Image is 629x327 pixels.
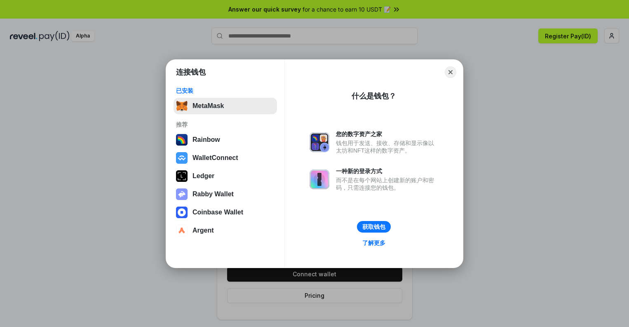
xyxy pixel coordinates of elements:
button: 获取钱包 [357,221,391,233]
img: svg+xml,%3Csvg%20width%3D%22120%22%20height%3D%22120%22%20viewBox%3D%220%200%20120%20120%22%20fil... [176,134,188,146]
img: svg+xml,%3Csvg%20xmlns%3D%22http%3A%2F%2Fwww.w3.org%2F2000%2Fsvg%22%20fill%3D%22none%22%20viewBox... [310,132,329,152]
div: 一种新的登录方式 [336,167,438,175]
div: 什么是钱包？ [352,91,396,101]
button: MetaMask [174,98,277,114]
img: svg+xml,%3Csvg%20width%3D%2228%22%20height%3D%2228%22%20viewBox%3D%220%200%2028%2028%22%20fill%3D... [176,207,188,218]
div: 您的数字资产之家 [336,130,438,138]
div: 已安装 [176,87,275,94]
div: 了解更多 [362,239,385,247]
button: Rainbow [174,132,277,148]
button: Argent [174,222,277,239]
div: WalletConnect [192,154,238,162]
div: 钱包用于发送、接收、存储和显示像以太坊和NFT这样的数字资产。 [336,139,438,154]
img: svg+xml,%3Csvg%20fill%3D%22none%22%20height%3D%2233%22%20viewBox%3D%220%200%2035%2033%22%20width%... [176,100,188,112]
img: svg+xml,%3Csvg%20width%3D%2228%22%20height%3D%2228%22%20viewBox%3D%220%200%2028%2028%22%20fill%3D... [176,225,188,236]
img: svg+xml,%3Csvg%20xmlns%3D%22http%3A%2F%2Fwww.w3.org%2F2000%2Fsvg%22%20width%3D%2228%22%20height%3... [176,170,188,182]
div: MetaMask [192,102,224,110]
div: 而不是在每个网站上创建新的账户和密码，只需连接您的钱包。 [336,176,438,191]
img: svg+xml,%3Csvg%20width%3D%2228%22%20height%3D%2228%22%20viewBox%3D%220%200%2028%2028%22%20fill%3D... [176,152,188,164]
div: Argent [192,227,214,234]
button: Rabby Wallet [174,186,277,202]
img: svg+xml,%3Csvg%20xmlns%3D%22http%3A%2F%2Fwww.w3.org%2F2000%2Fsvg%22%20fill%3D%22none%22%20viewBox... [310,169,329,189]
img: svg+xml,%3Csvg%20xmlns%3D%22http%3A%2F%2Fwww.w3.org%2F2000%2Fsvg%22%20fill%3D%22none%22%20viewBox... [176,188,188,200]
div: 推荐 [176,121,275,128]
button: Ledger [174,168,277,184]
div: Ledger [192,172,214,180]
div: 获取钱包 [362,223,385,231]
div: Rabby Wallet [192,191,234,198]
div: Coinbase Wallet [192,209,243,216]
button: WalletConnect [174,150,277,166]
button: Close [445,66,456,78]
div: Rainbow [192,136,220,144]
h1: 连接钱包 [176,67,206,77]
a: 了解更多 [357,238,390,248]
button: Coinbase Wallet [174,204,277,221]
